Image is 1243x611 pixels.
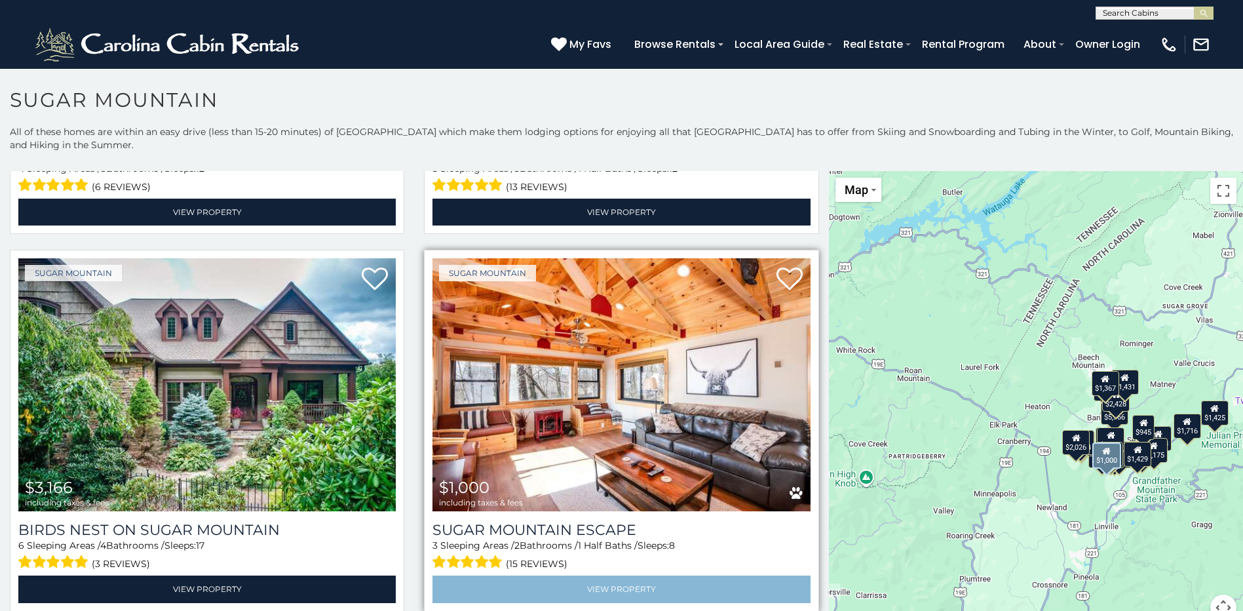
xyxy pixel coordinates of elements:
a: Birds Nest On Sugar Mountain [18,521,396,539]
a: Local Area Guide [728,33,831,56]
span: My Favs [569,36,611,52]
div: Sleeping Areas / Bathrooms / Sleeps: [432,539,810,572]
span: 8 [669,540,675,551]
div: $1,159 [1096,427,1123,452]
a: Rental Program [915,33,1011,56]
span: $1,000 [439,478,489,497]
span: (15 reviews) [506,555,567,572]
div: $1,425 [1201,401,1229,425]
div: $1,716 [1174,414,1201,439]
a: Browse Rentals [628,33,722,56]
div: Sleeping Areas / Bathrooms / Sleeps: [18,539,396,572]
span: including taxes & fees [25,498,109,507]
a: Sugar Mountain [439,265,536,281]
span: (6 reviews) [92,178,151,195]
div: $1,429 [1124,442,1151,467]
a: Sugar Mountain Escape $1,000 including taxes & fees [432,258,810,511]
a: Owner Login [1069,33,1147,56]
a: Real Estate [837,33,909,56]
a: About [1017,33,1063,56]
a: View Property [432,576,810,602]
div: Sleeping Areas / Bathrooms / Sleeps: [432,162,810,195]
img: White-1-2.png [33,25,305,64]
div: $1,178 [1144,426,1172,451]
a: Add to favorites [362,266,388,294]
img: mail-regular-white.png [1192,35,1210,54]
div: Sleeping Areas / Bathrooms / Sleeps: [18,162,396,195]
div: $1,431 [1111,370,1139,395]
a: View Property [432,199,810,226]
div: $2,026 [1062,430,1090,455]
span: 3 [432,540,438,551]
div: $1,000 [1092,443,1121,469]
span: (13 reviews) [506,178,567,195]
a: View Property [18,199,396,226]
span: 6 [18,540,24,551]
div: $1,539 [1097,427,1124,452]
span: 17 [196,540,204,551]
span: 2 [514,540,520,551]
span: Map [845,183,868,197]
span: 4 [100,540,106,551]
div: $1,175 [1140,438,1168,463]
a: Birds Nest On Sugar Mountain $3,166 including taxes & fees [18,258,396,511]
div: $2,428 [1102,387,1130,412]
span: (3 reviews) [92,555,150,572]
button: Change map style [835,178,881,202]
span: including taxes & fees [439,498,523,507]
img: phone-regular-white.png [1160,35,1178,54]
img: Sugar Mountain Escape [432,258,810,511]
button: Toggle fullscreen view [1210,178,1236,204]
a: Add to favorites [776,266,803,294]
a: Sugar Mountain Escape [432,521,810,539]
div: $945 [1132,415,1155,440]
span: 1 Half Baths / [578,540,638,551]
a: My Favs [551,36,615,53]
a: Sugar Mountain [25,265,122,281]
img: Birds Nest On Sugar Mountain [18,258,396,511]
div: $5,766 [1101,400,1128,425]
div: $1,367 [1092,371,1119,396]
a: View Property [18,576,396,602]
span: $3,166 [25,478,73,497]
